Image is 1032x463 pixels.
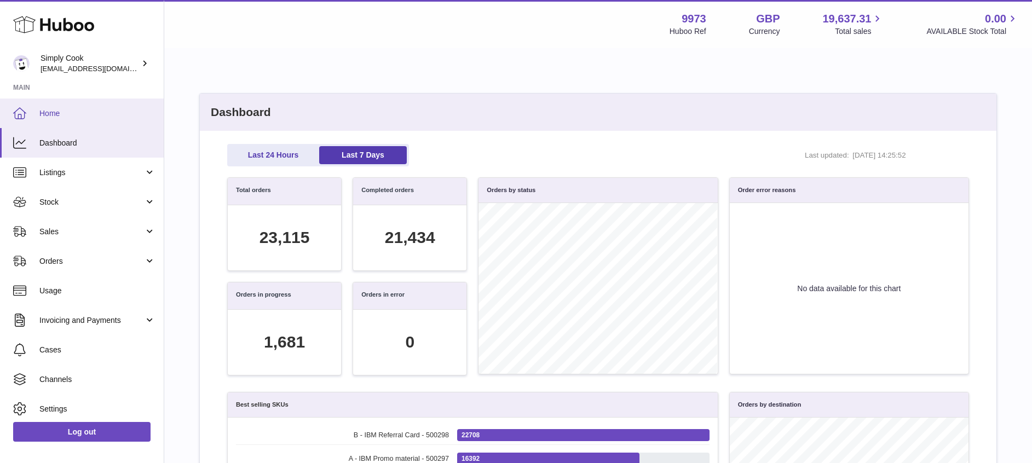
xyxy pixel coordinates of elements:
[805,151,849,160] span: Last updated:
[738,401,802,409] h3: Orders by destination
[39,404,155,414] span: Settings
[13,55,30,72] img: internalAdmin-9973@internal.huboo.com
[39,197,144,207] span: Stock
[926,26,1019,37] span: AVAILABLE Stock Total
[730,203,968,374] div: No data available for this chart
[319,146,407,164] a: Last 7 Days
[236,186,271,196] h3: Total orders
[13,422,151,442] a: Log out
[236,431,449,440] span: B - IBM Referral Card - 500298
[260,227,310,249] div: 23,115
[405,331,414,354] div: 0
[39,108,155,119] span: Home
[822,11,884,37] a: 19,637.31 Total sales
[738,186,796,194] h3: Order error reasons
[236,291,291,301] h3: Orders in progress
[39,138,155,148] span: Dashboard
[41,64,161,73] span: [EMAIL_ADDRESS][DOMAIN_NAME]
[264,331,305,354] div: 1,681
[852,151,940,160] span: [DATE] 14:25:52
[682,11,706,26] strong: 9973
[39,374,155,385] span: Channels
[39,167,144,178] span: Listings
[361,186,414,196] h3: Completed orders
[229,146,317,164] a: Last 24 Hours
[487,186,535,194] h3: Orders by status
[756,11,780,26] strong: GBP
[385,227,435,249] div: 21,434
[835,26,884,37] span: Total sales
[361,291,405,301] h3: Orders in error
[39,286,155,296] span: Usage
[236,401,289,409] h3: Best selling SKUs
[670,26,706,37] div: Huboo Ref
[462,431,480,439] span: 22708
[39,345,155,355] span: Cases
[822,11,871,26] span: 19,637.31
[39,315,144,326] span: Invoicing and Payments
[462,454,480,463] span: 16392
[985,11,1006,26] span: 0.00
[926,11,1019,37] a: 0.00 AVAILABLE Stock Total
[200,94,996,131] h2: Dashboard
[749,26,780,37] div: Currency
[39,227,144,237] span: Sales
[39,256,144,267] span: Orders
[41,53,139,74] div: Simply Cook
